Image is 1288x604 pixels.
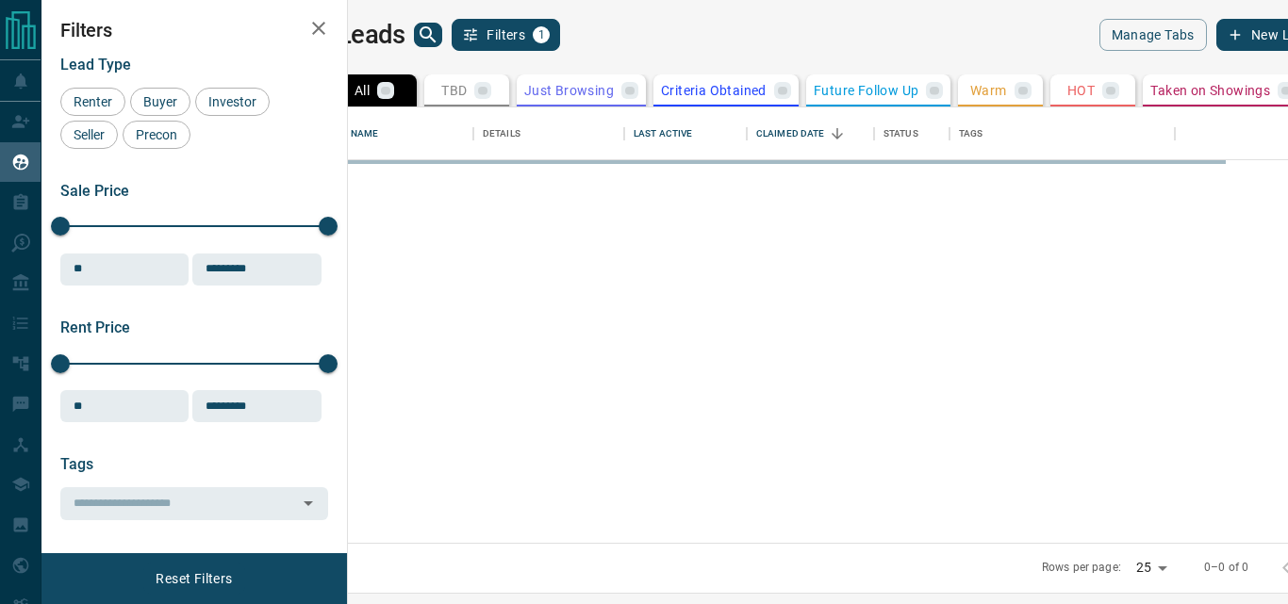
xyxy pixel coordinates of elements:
[959,107,983,160] div: Tags
[60,182,129,200] span: Sale Price
[524,84,614,97] p: Just Browsing
[473,107,624,160] div: Details
[297,20,405,50] h1: My Leads
[824,121,850,147] button: Sort
[970,84,1007,97] p: Warm
[883,107,918,160] div: Status
[60,121,118,149] div: Seller
[535,28,548,41] span: 1
[355,84,370,97] p: All
[60,19,328,41] h2: Filters
[634,107,692,160] div: Last Active
[814,84,918,97] p: Future Follow Up
[874,107,949,160] div: Status
[60,455,93,473] span: Tags
[67,127,111,142] span: Seller
[341,107,473,160] div: Name
[1042,560,1121,576] p: Rows per page:
[195,88,270,116] div: Investor
[1099,19,1207,51] button: Manage Tabs
[67,94,119,109] span: Renter
[483,107,520,160] div: Details
[129,127,184,142] span: Precon
[1150,84,1270,97] p: Taken on Showings
[661,84,767,97] p: Criteria Obtained
[624,107,747,160] div: Last Active
[295,490,322,516] button: Open
[143,563,244,595] button: Reset Filters
[1129,554,1174,581] div: 25
[137,94,184,109] span: Buyer
[351,107,379,160] div: Name
[130,88,190,116] div: Buyer
[747,107,874,160] div: Claimed Date
[414,23,442,47] button: search button
[1067,84,1095,97] p: HOT
[60,88,125,116] div: Renter
[60,553,176,571] span: Opportunity Type
[123,121,190,149] div: Precon
[60,56,131,73] span: Lead Type
[949,107,1175,160] div: Tags
[756,107,825,160] div: Claimed Date
[441,84,467,97] p: TBD
[202,94,263,109] span: Investor
[60,318,130,336] span: Rent Price
[452,19,560,51] button: Filters1
[1204,560,1248,576] p: 0–0 of 0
